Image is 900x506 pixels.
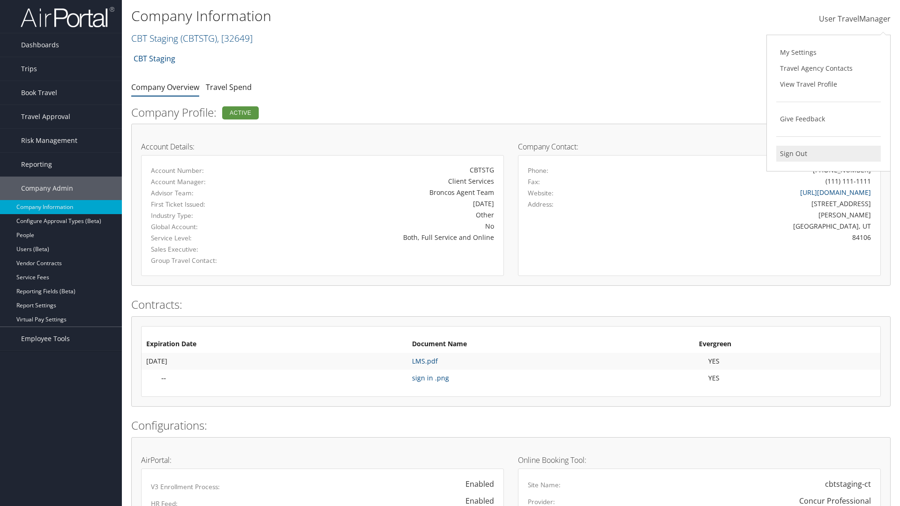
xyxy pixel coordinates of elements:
[151,166,256,175] label: Account Number:
[151,482,220,491] label: V3 Enrollment Process:
[222,106,259,119] div: Active
[456,478,494,490] div: Enabled
[776,111,881,127] a: Give Feedback
[528,480,561,490] label: Site Name:
[270,176,494,186] div: Client Services
[617,199,871,208] div: [STREET_ADDRESS]
[21,105,70,128] span: Travel Approval
[151,245,256,254] label: Sales Executive:
[776,60,881,76] a: Travel Agency Contacts
[528,200,554,209] label: Address:
[151,233,256,243] label: Service Level:
[134,49,175,68] a: CBT Staging
[131,32,253,45] a: CBT Staging
[776,45,881,60] a: My Settings
[617,232,871,242] div: 84106
[699,357,720,370] span: YES
[141,456,504,464] h4: AirPortal:
[151,200,256,209] label: First Ticket Issued:
[270,165,494,175] div: CBTSTG
[151,177,256,186] label: Account Manager:
[270,187,494,197] div: Broncos Agent Team
[131,82,199,92] a: Company Overview
[21,6,114,28] img: airportal-logo.png
[131,104,633,120] h2: Company Profile:
[825,176,871,186] div: (111) 111-1111
[528,177,540,186] label: Fax:
[21,129,77,152] span: Risk Management
[699,373,720,387] span: YES
[617,210,871,220] div: [PERSON_NAME]
[617,221,871,231] div: [GEOGRAPHIC_DATA], UT
[412,373,449,382] a: sign in .png
[206,82,252,92] a: Travel Spend
[161,373,166,383] span: --
[21,327,70,350] span: Employee Tools
[217,32,253,45] span: , [ 32649 ]
[142,336,407,353] th: Expiration Date
[180,32,217,45] span: ( CBTSTG )
[21,81,57,104] span: Book Travel
[21,57,37,81] span: Trips
[131,297,891,313] h2: Contracts:
[528,166,548,175] label: Phone:
[518,456,881,464] h4: Online Booking Tool:
[407,336,694,353] th: Document Name
[528,188,554,198] label: Website:
[819,5,891,34] a: User TravelManager
[819,14,891,24] span: User TravelManager
[776,76,881,92] a: View Travel Profile
[151,256,256,265] label: Group Travel Contact:
[151,188,256,198] label: Advisor Team:
[21,33,59,57] span: Dashboards
[270,221,494,231] div: No
[776,146,881,162] a: Sign Out
[131,6,637,26] h1: Company Information
[825,478,871,490] div: cbtstaging-ct
[142,353,407,370] td: [DATE]
[151,222,256,231] label: Global Account:
[694,336,880,353] th: Evergreen
[800,188,871,197] a: [URL][DOMAIN_NAME]
[518,143,881,150] h4: Company Contact:
[21,177,73,200] span: Company Admin
[412,357,438,365] a: LMS.pdf
[270,210,494,220] div: Other
[141,143,504,150] h4: Account Details:
[151,211,256,220] label: Industry Type:
[131,417,891,433] h2: Configurations:
[270,199,494,208] div: [DATE]
[270,232,494,242] div: Both, Full Service and Online
[21,153,52,176] span: Reporting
